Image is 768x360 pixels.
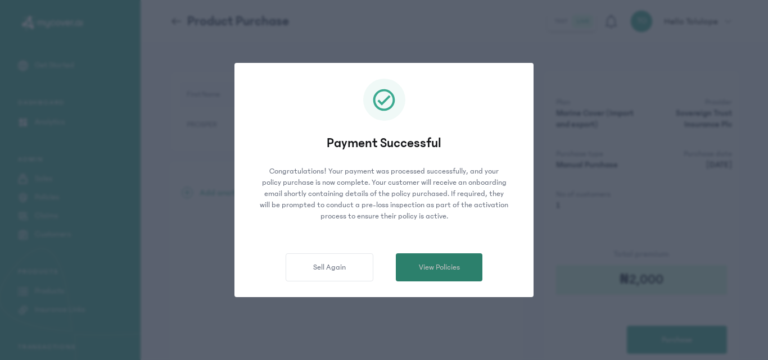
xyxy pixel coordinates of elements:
[396,253,482,281] button: View Policies
[250,134,518,152] p: Payment Successful
[419,262,460,274] span: View Policies
[250,166,518,222] p: Congratulations! Your payment was processed successfully, and your policy purchase is now complet...
[313,262,346,274] span: Sell Again
[286,253,373,281] button: Sell Again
